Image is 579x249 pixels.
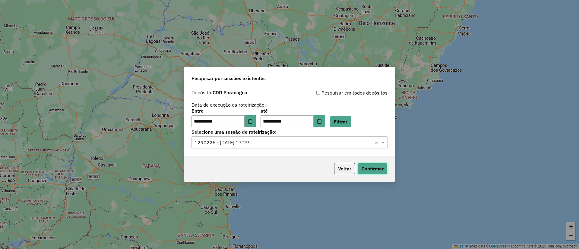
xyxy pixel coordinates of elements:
[191,89,247,96] label: Depósito:
[245,115,256,127] button: Choose Date
[191,75,266,82] span: Pesquisar por sessões existentes
[191,101,266,108] label: Data de execução da roteirização:
[314,115,325,127] button: Choose Date
[191,107,256,114] label: Entre
[375,139,380,146] span: Clear all
[261,107,325,114] label: até
[334,163,355,174] button: Voltar
[213,89,247,95] strong: CDD Paranagua
[358,163,388,174] button: Confirmar
[289,89,388,96] div: Pesquisar em todos depósitos
[330,116,351,127] button: Filtrar
[191,128,388,135] label: Selecione uma sessão de roteirização:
